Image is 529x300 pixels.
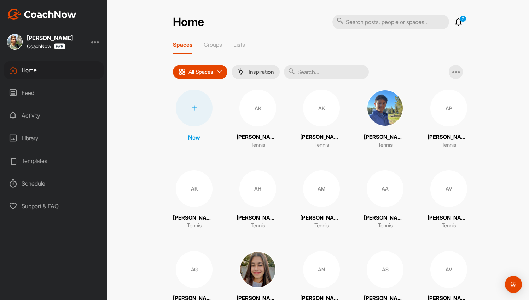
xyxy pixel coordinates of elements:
input: Search... [284,65,369,79]
div: CoachNow [27,43,65,49]
div: [PERSON_NAME] [27,35,73,41]
p: Tennis [251,222,265,230]
p: [PERSON_NAME] [300,214,343,222]
a: AK[PERSON_NAME]Tennis [173,170,215,230]
p: All Spaces [188,69,213,75]
div: AA [367,170,403,207]
p: Groups [204,41,222,48]
div: Support & FAQ [4,197,104,215]
a: AP[PERSON_NAME]Tennis [428,90,470,149]
div: Home [4,61,104,79]
div: AG [176,251,213,288]
p: [PERSON_NAME] [428,133,470,141]
img: icon [179,68,186,75]
p: Tennis [314,141,329,149]
div: Schedule [4,175,104,192]
p: Tennis [442,141,456,149]
img: menuIcon [237,68,244,75]
a: AK[PERSON_NAME]Tennis [237,90,279,149]
p: Tennis [251,141,265,149]
p: Tennis [442,222,456,230]
div: AH [239,170,276,207]
a: AA[PERSON_NAME]Tennis [364,170,406,230]
p: Tennis [187,222,202,230]
div: AS [367,251,403,288]
p: [PERSON_NAME] [364,214,406,222]
div: Activity [4,107,104,124]
p: Tennis [314,222,329,230]
p: Tennis [378,222,393,230]
div: Feed [4,84,104,102]
div: AK [176,170,213,207]
img: square_ccd81d06ed05938adfd9eb6cc20d0ca8.jpg [7,34,23,50]
img: square_893bce86c1601ed7d6d7d37451fc0be2.jpg [239,251,276,288]
p: [PERSON_NAME] [237,133,279,141]
input: Search posts, people or spaces... [332,15,449,29]
p: Lists [233,41,245,48]
p: Inspiration [249,69,274,75]
div: AV [430,251,467,288]
div: AM [303,170,340,207]
p: [PERSON_NAME] [364,133,406,141]
p: New [188,133,200,142]
div: Library [4,129,104,147]
div: AN [303,251,340,288]
a: AM[PERSON_NAME]Tennis [300,170,343,230]
p: Spaces [173,41,192,48]
h2: Home [173,15,204,29]
img: square_591d8b884750abe87bf51114fb3e6042.jpg [367,90,403,126]
div: Open Intercom Messenger [505,276,522,293]
p: [PERSON_NAME] [173,214,215,222]
div: AK [239,90,276,126]
a: AK[PERSON_NAME]Tennis [300,90,343,149]
p: [PERSON_NAME] [300,133,343,141]
img: CoachNow [7,9,76,20]
div: AP [430,90,467,126]
a: AV[PERSON_NAME]Tennis [428,170,470,230]
div: Templates [4,152,104,170]
div: AV [430,170,467,207]
a: AH[PERSON_NAME]Tennis [237,170,279,230]
p: [PERSON_NAME] [237,214,279,222]
img: CoachNow Pro [54,43,65,49]
p: [PERSON_NAME] [428,214,470,222]
p: 7 [459,16,466,22]
div: AK [303,90,340,126]
a: [PERSON_NAME]Tennis [364,90,406,149]
p: Tennis [378,141,393,149]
